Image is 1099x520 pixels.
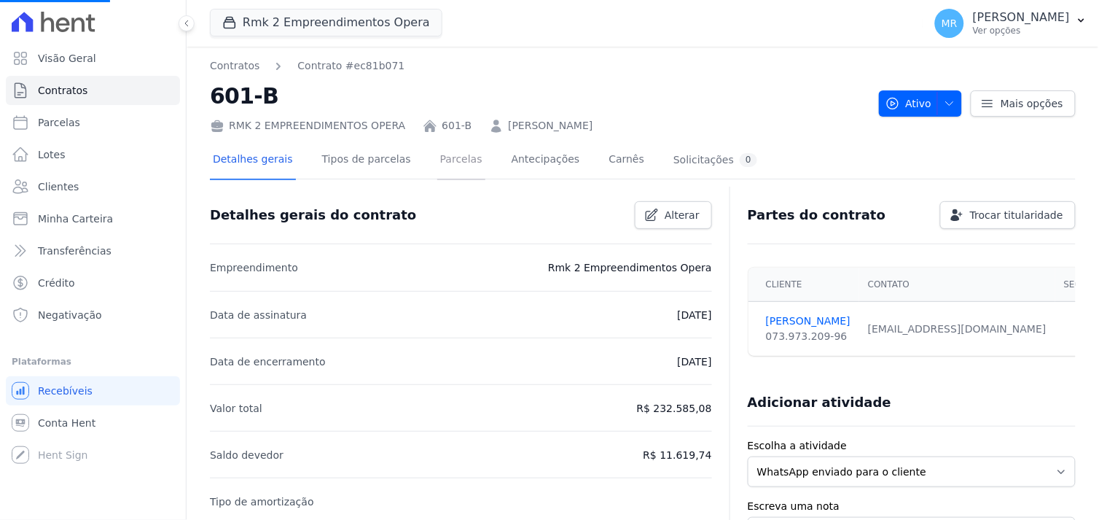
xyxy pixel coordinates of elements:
[868,322,1047,337] div: [EMAIL_ADDRESS][DOMAIN_NAME]
[635,201,712,229] a: Alterar
[210,118,405,133] div: RMK 2 EMPREENDIMENTOS OPERA
[210,58,259,74] a: Contratos
[670,141,760,180] a: Solicitações0
[210,306,307,324] p: Data de assinatura
[437,141,485,180] a: Parcelas
[6,236,180,265] a: Transferências
[210,79,867,112] h2: 601-B
[6,76,180,105] a: Contratos
[12,353,174,370] div: Plataformas
[6,204,180,233] a: Minha Carteira
[210,259,298,276] p: Empreendimento
[6,172,180,201] a: Clientes
[210,446,283,464] p: Saldo devedor
[879,90,963,117] button: Ativo
[38,147,66,162] span: Lotes
[38,212,113,226] span: Minha Carteira
[38,83,87,98] span: Contratos
[637,400,712,417] p: R$ 232.585,08
[210,9,442,36] button: Rmk 2 Empreendimentos Opera
[1001,96,1063,111] span: Mais opções
[210,353,326,370] p: Data de encerramento
[319,141,414,180] a: Tipos de parcelas
[973,10,1070,25] p: [PERSON_NAME]
[606,141,647,180] a: Carnês
[509,141,583,180] a: Antecipações
[38,115,80,130] span: Parcelas
[6,108,180,137] a: Parcelas
[673,153,757,167] div: Solicitações
[210,206,416,224] h3: Detalhes gerais do contrato
[748,394,891,411] h3: Adicionar atividade
[677,353,711,370] p: [DATE]
[38,384,93,398] span: Recebíveis
[548,259,712,276] p: Rmk 2 Empreendimentos Opera
[297,58,404,74] a: Contrato #ec81b071
[940,201,1076,229] a: Trocar titularidade
[748,206,886,224] h3: Partes do contrato
[748,268,859,302] th: Cliente
[677,306,711,324] p: [DATE]
[38,308,102,322] span: Negativação
[38,276,75,290] span: Crédito
[6,44,180,73] a: Visão Geral
[885,90,932,117] span: Ativo
[210,493,314,511] p: Tipo de amortização
[6,408,180,438] a: Conta Hent
[442,118,472,133] a: 601-B
[973,25,1070,36] p: Ver opções
[748,499,1076,514] label: Escreva uma nota
[210,58,867,74] nav: Breadcrumb
[859,268,1055,302] th: Contato
[6,268,180,298] a: Crédito
[740,153,757,167] div: 0
[210,400,262,417] p: Valor total
[643,446,711,464] p: R$ 11.619,74
[6,300,180,330] a: Negativação
[971,90,1076,117] a: Mais opções
[6,140,180,169] a: Lotes
[766,314,850,329] a: [PERSON_NAME]
[38,51,96,66] span: Visão Geral
[210,141,296,180] a: Detalhes gerais
[38,179,79,194] span: Clientes
[210,58,404,74] nav: Breadcrumb
[665,208,700,222] span: Alterar
[38,244,112,258] span: Transferências
[942,18,958,28] span: MR
[748,438,1076,454] label: Escolha a atividade
[38,416,95,430] span: Conta Hent
[766,329,850,344] div: 073.973.209-96
[508,118,592,133] a: [PERSON_NAME]
[970,208,1063,222] span: Trocar titularidade
[6,376,180,405] a: Recebíveis
[923,3,1099,44] button: MR [PERSON_NAME] Ver opções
